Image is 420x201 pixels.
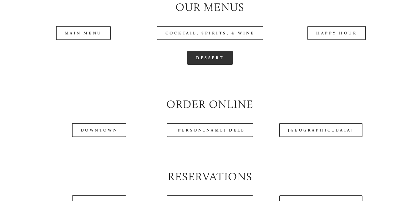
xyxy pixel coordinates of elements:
[25,169,395,185] h2: Reservations
[167,123,254,137] a: [PERSON_NAME] Dell
[187,51,233,65] a: Dessert
[72,123,126,137] a: Downtown
[25,97,395,112] h2: Order Online
[279,123,362,137] a: [GEOGRAPHIC_DATA]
